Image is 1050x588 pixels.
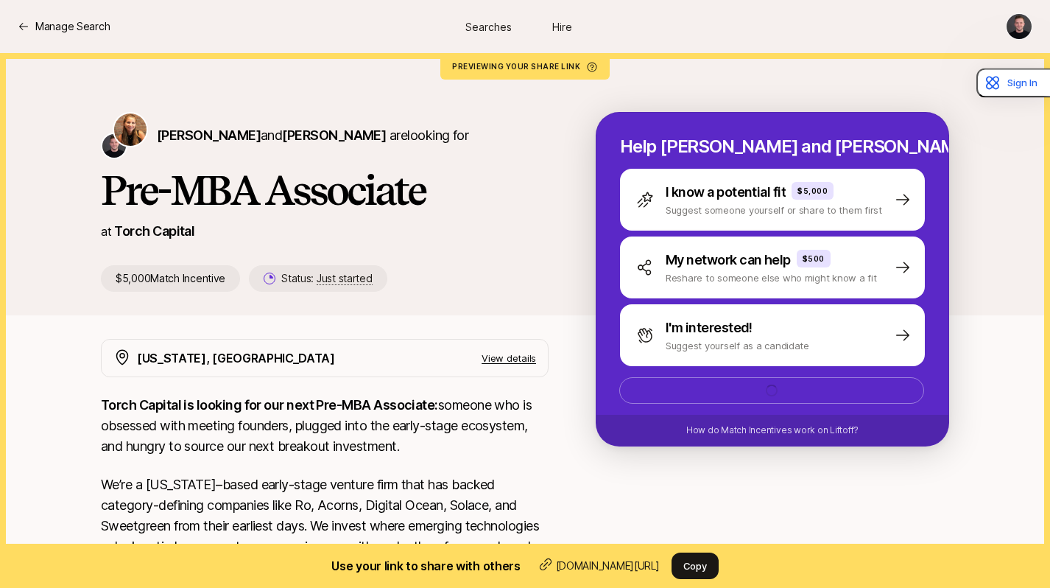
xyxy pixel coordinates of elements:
img: Christopher Harper [1007,14,1032,39]
p: Reshare to someone else who might know a fit [666,270,877,285]
p: Suggest yourself as a candidate [666,338,809,353]
p: I'm interested! [666,318,753,338]
p: $500 [803,253,825,265]
button: Christopher Harper [1006,13,1032,40]
p: Suggest someone yourself or share to them first [666,203,882,217]
span: [PERSON_NAME] [157,127,261,143]
span: Searches [465,19,512,35]
button: Copy [672,553,719,579]
strong: Torch Capital is looking for our next Pre-MBA Associate: [101,397,438,413]
p: at [101,222,111,241]
span: and [261,127,386,143]
p: Status: [281,270,372,287]
p: are looking for [157,125,468,146]
span: [PERSON_NAME] [282,127,386,143]
img: Katie Reiner [114,113,147,146]
h1: Pre-MBA Associate [101,168,549,212]
a: Torch Capital [114,223,194,239]
p: How do Match Incentives work on Liftoff? [686,424,859,437]
p: Manage Search [35,18,110,35]
p: View details [482,351,536,365]
a: Searches [451,13,525,41]
p: [DOMAIN_NAME][URL] [556,557,660,575]
p: I know a potential fit [666,182,786,203]
img: Christopher Harper [102,134,126,158]
a: Hire [525,13,599,41]
h2: Use your link to share with others [331,556,520,575]
p: $5,000 [797,185,828,197]
span: Hire [552,19,572,35]
p: Help [PERSON_NAME] and [PERSON_NAME] hire [620,136,925,157]
p: My network can help [666,250,791,270]
span: Just started [317,272,373,285]
p: someone who is obsessed with meeting founders, plugged into the early-stage ecosystem, and hungry... [101,395,549,457]
p: [US_STATE], [GEOGRAPHIC_DATA] [137,349,335,368]
p: Previewing your share link [452,62,598,71]
p: $5,000 Match Incentive [101,265,240,292]
p: We’re a [US_STATE]–based early-stage venture firm that has backed category-defining companies lik... [101,475,549,578]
